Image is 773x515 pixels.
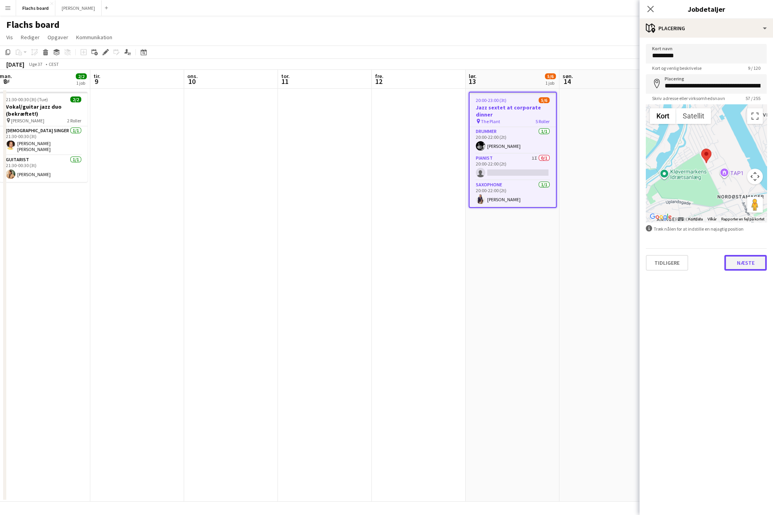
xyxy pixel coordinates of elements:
button: Træk Pegman hen på kortet for at åbne Street View [747,197,763,213]
img: Google [648,212,674,222]
span: 57 / 255 [739,95,767,101]
button: Flachs board [16,0,55,16]
button: [PERSON_NAME] [55,0,102,16]
h1: Flachs board [6,19,60,31]
span: 13 [468,77,477,86]
a: Opgaver [44,32,71,42]
span: 10 [186,77,198,86]
span: [PERSON_NAME] [11,118,44,124]
a: Vilkår [707,217,716,221]
span: 5 Roller [535,118,550,124]
button: Kortdata [688,217,703,222]
span: fre. [375,73,384,80]
h3: Jazz sextet at corporate dinner [470,104,556,118]
h3: Jobdetaljer [640,4,773,14]
button: Styringselement til kortkamera [747,169,763,184]
span: 2/2 [76,73,87,79]
span: Skriv adresse eller virksomhedsnavn [646,95,731,101]
span: 5/6 [545,73,556,79]
span: Uge 37 [26,61,46,67]
button: Tidligere [646,255,688,271]
button: Tastaturgenveje [678,217,683,222]
app-job-card: 20:00-23:00 (3t)5/6Jazz sextet at corporate dinner The Plant5 RollerDrummer1/120:00-22:00 (2t)[PE... [469,92,557,208]
div: 1 job [76,80,86,86]
a: Åbn dette området i Google Maps (åbner i et nyt vindue) [648,212,674,222]
app-card-role: Saxophone1/120:00-22:00 (2t)[PERSON_NAME] [470,180,556,207]
div: 1 job [545,80,556,86]
span: 2 Roller [67,118,81,124]
span: 21:30-00:30 (3t) (Tue) [6,96,48,102]
div: Træk nålen for at indstille en nøjagtig position [646,225,767,233]
span: 12 [374,77,384,86]
span: Kort og venlig beskrivelse [646,65,708,71]
span: 11 [280,77,290,86]
span: søn. [563,73,573,80]
button: Næste [724,255,767,271]
span: 9 / 120 [742,65,767,71]
span: Rediger [21,34,40,41]
span: 5/6 [539,97,550,103]
span: 9 [92,77,101,86]
div: [DATE] [6,60,24,68]
div: Placering [640,19,773,38]
app-card-role: Drummer1/120:00-22:00 (2t)[PERSON_NAME] [470,127,556,154]
app-card-role: Pianist1I0/120:00-22:00 (2t) [470,154,556,180]
span: Vis [6,34,13,41]
div: CEST [49,61,59,67]
span: lør. [469,73,477,80]
a: Rapporter en fejl på kortet [721,217,764,221]
span: The Plant [481,118,500,124]
span: tir. [93,73,101,80]
span: 20:00-23:00 (3t) [476,97,506,103]
span: 14 [561,77,573,86]
button: Slå fuld skærm til/fra [747,108,763,124]
a: Vis [3,32,16,42]
a: Rediger [18,32,43,42]
button: Vis vejkort [650,108,676,124]
a: Kommunikation [73,32,115,42]
span: Opgaver [48,34,68,41]
span: tor. [281,73,290,80]
button: Vis satellitbilleder [676,108,711,124]
span: 2/2 [70,96,81,102]
span: ons. [187,73,198,80]
span: Kommunikation [76,34,112,41]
